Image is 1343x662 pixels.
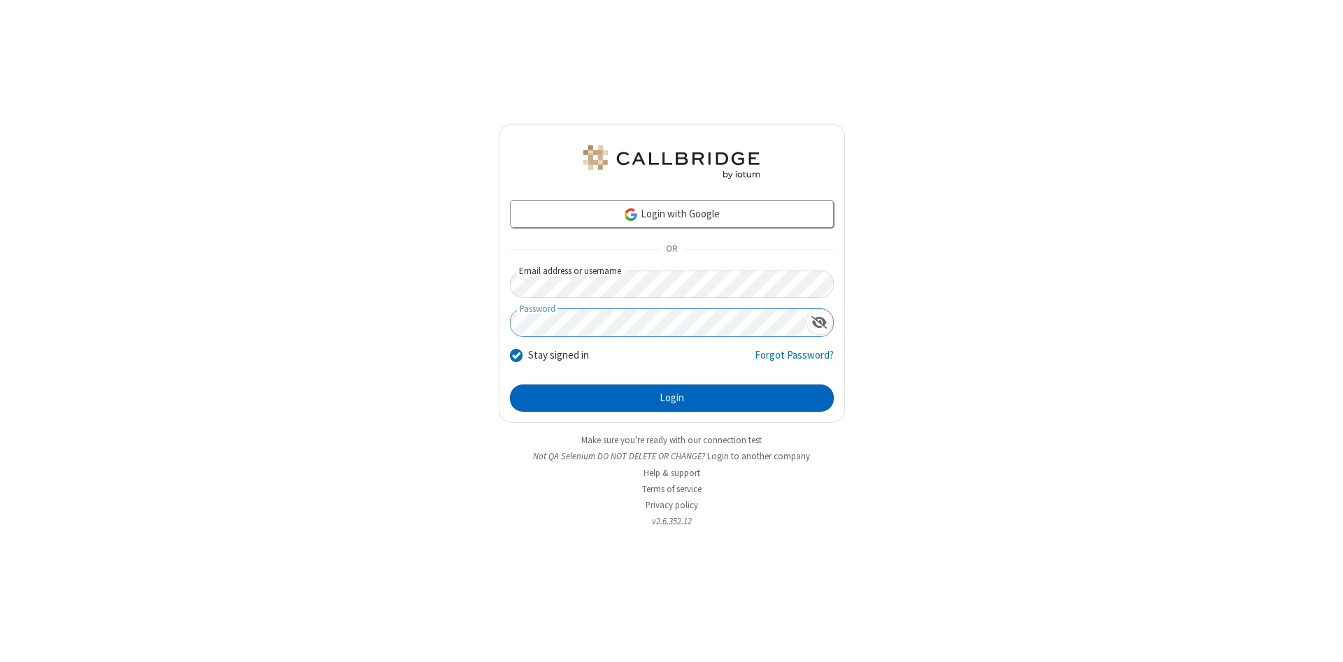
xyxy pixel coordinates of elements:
button: Login [510,384,834,412]
label: Stay signed in [528,347,589,364]
a: Terms of service [642,483,702,495]
span: OR [660,240,683,259]
li: Not QA Selenium DO NOT DELETE OR CHANGE? [499,449,845,463]
img: QA Selenium DO NOT DELETE OR CHANGE [581,145,762,179]
a: Login with Google [510,200,834,228]
a: Make sure you're ready with our connection test [581,434,762,446]
a: Privacy policy [646,499,698,511]
input: Email address or username [510,271,834,298]
iframe: Chat [1308,626,1333,652]
input: Password [511,309,806,336]
button: Login to another company [707,449,810,463]
img: google-icon.png [623,207,639,222]
a: Forgot Password? [755,347,834,374]
li: v2.6.352.12 [499,515,845,528]
div: Show password [806,309,833,335]
a: Help & support [644,467,700,479]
